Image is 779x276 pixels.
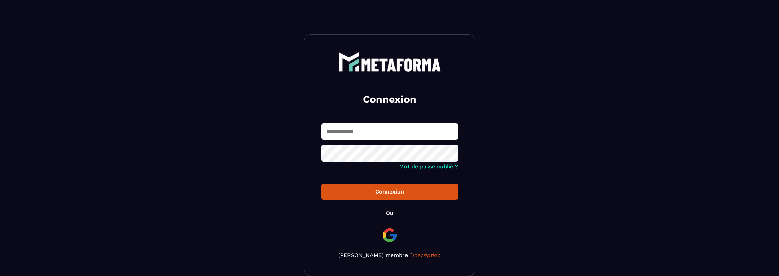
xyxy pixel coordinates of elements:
[321,52,458,72] a: logo
[321,252,458,258] p: [PERSON_NAME] membre ?
[330,92,450,106] h2: Connexion
[399,163,458,170] a: Mot de passe oublié ?
[321,184,458,200] button: Connexion
[381,227,398,243] img: google
[413,252,441,258] a: Inscription
[327,188,452,195] div: Connexion
[338,52,441,72] img: logo
[386,210,393,217] p: Ou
